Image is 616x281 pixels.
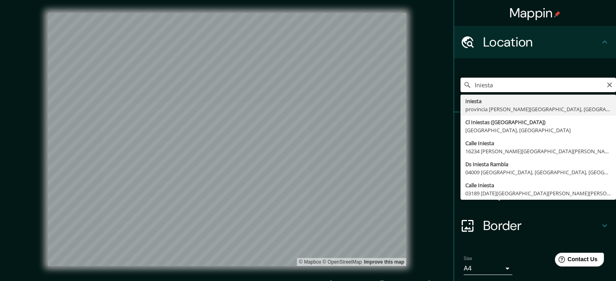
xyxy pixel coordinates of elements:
[465,181,611,189] div: Calle Iniesta
[465,168,611,176] div: 04009 [GEOGRAPHIC_DATA], [GEOGRAPHIC_DATA], [GEOGRAPHIC_DATA]
[48,13,406,266] canvas: Map
[464,262,512,275] div: A4
[465,189,611,197] div: 03189 [DATE][GEOGRAPHIC_DATA][PERSON_NAME][PERSON_NAME], [GEOGRAPHIC_DATA], [GEOGRAPHIC_DATA]
[544,249,607,272] iframe: Help widget launcher
[465,105,611,113] div: provincia [PERSON_NAME][GEOGRAPHIC_DATA], [GEOGRAPHIC_DATA]
[364,259,404,265] a: Map feedback
[454,209,616,242] div: Border
[454,177,616,209] div: Layout
[465,160,611,168] div: Ds Iniesta Rambla
[454,145,616,177] div: Style
[454,112,616,145] div: Pins
[322,259,362,265] a: OpenStreetMap
[483,218,600,234] h4: Border
[509,5,561,21] h4: Mappin
[464,255,472,262] label: Size
[299,259,321,265] a: Mapbox
[483,185,600,201] h4: Layout
[465,97,611,105] div: Iniesta
[465,118,611,126] div: Cl Iniestas ([GEOGRAPHIC_DATA])
[465,147,611,155] div: 16234 [PERSON_NAME][GEOGRAPHIC_DATA][PERSON_NAME], [GEOGRAPHIC_DATA][PERSON_NAME], [GEOGRAPHIC_DATA]
[454,26,616,58] div: Location
[465,139,611,147] div: Calle Iniesta
[460,78,616,92] input: Pick your city or area
[465,126,611,134] div: [GEOGRAPHIC_DATA], [GEOGRAPHIC_DATA]
[554,11,561,17] img: pin-icon.png
[606,80,613,88] button: Clear
[483,34,600,50] h4: Location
